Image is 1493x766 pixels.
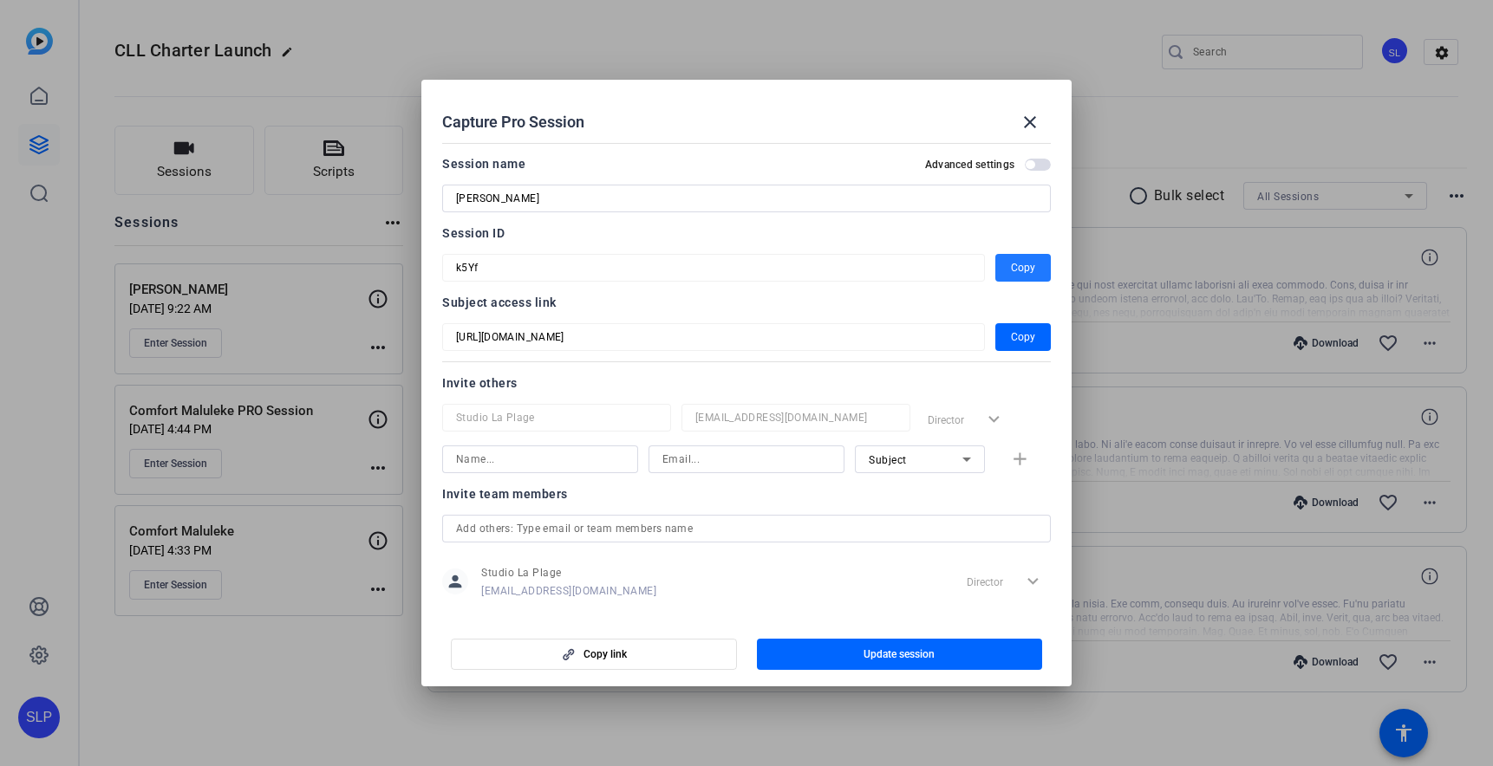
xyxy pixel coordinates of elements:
[456,188,1037,209] input: Enter Session Name
[995,323,1051,351] button: Copy
[1011,327,1035,347] span: Copy
[662,449,831,470] input: Email...
[481,584,656,598] span: [EMAIL_ADDRESS][DOMAIN_NAME]
[584,647,627,661] span: Copy link
[442,153,525,174] div: Session name
[757,639,1043,670] button: Update session
[456,407,657,428] input: Name...
[864,647,935,661] span: Update session
[442,292,1051,313] div: Subject access link
[456,449,624,470] input: Name...
[456,518,1037,539] input: Add others: Type email or team members name
[451,639,737,670] button: Copy link
[442,223,1051,243] div: Session ID
[925,158,1014,172] h2: Advanced settings
[442,373,1051,393] div: Invite others
[442,568,468,594] mat-icon: person
[442,101,1051,143] div: Capture Pro Session
[695,407,896,428] input: Email...
[442,484,1051,504] div: Invite team members
[869,454,907,466] span: Subject
[456,327,971,347] input: Session OTP
[995,254,1051,282] button: Copy
[481,566,656,580] span: Studio La Plage
[1011,257,1035,278] span: Copy
[1020,112,1040,133] mat-icon: close
[456,257,971,278] input: Session OTP
[1160,659,1472,745] iframe: Drift Widget Chat Controller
